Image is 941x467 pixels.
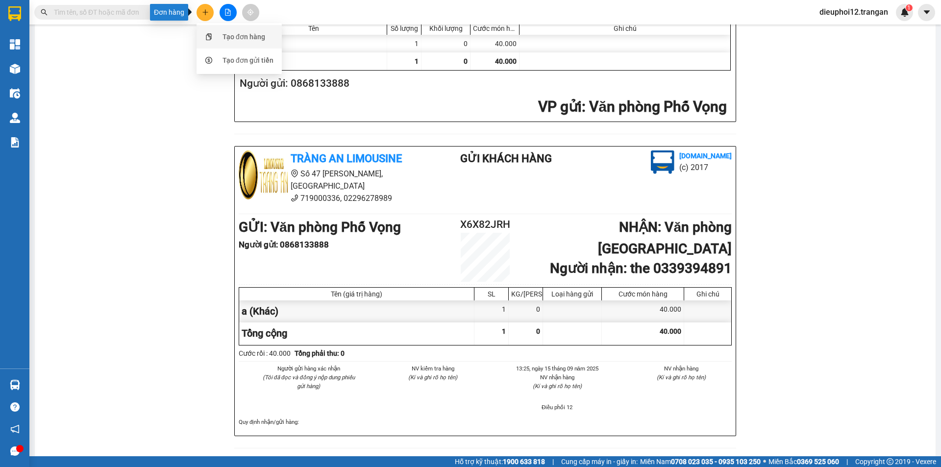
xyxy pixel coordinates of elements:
img: warehouse-icon [10,380,20,390]
div: Khối lượng [424,25,468,32]
span: dieuphoi12.trangan [812,6,896,18]
span: aim [247,9,254,16]
span: ⚪️ [763,460,766,464]
i: (Kí và ghi rõ họ tên) [408,374,457,381]
span: caret-down [922,8,931,17]
img: warehouse-icon [10,113,20,123]
span: 1 [907,4,911,11]
b: Tràng An Limousine [291,152,402,165]
div: a (Khác) [239,300,474,322]
div: 1 [387,35,421,52]
span: Miền Nam [640,456,761,467]
div: SL [477,290,506,298]
div: Quy định nhận/gửi hàng : [239,418,732,426]
img: solution-icon [10,137,20,147]
span: plus [202,9,209,16]
img: logo-vxr [8,6,21,21]
img: warehouse-icon [10,64,20,74]
img: warehouse-icon [10,88,20,98]
b: Người gửi : 0868133888 [239,240,329,249]
span: 40.000 [495,57,517,65]
div: Tên [243,25,384,32]
span: file-add [224,9,231,16]
img: icon-new-feature [900,8,909,17]
input: Tìm tên, số ĐT hoặc mã đơn [54,7,170,18]
div: 40.000 [602,300,684,322]
b: Gửi khách hàng [460,152,552,165]
div: Loại hàng gửi [545,290,599,298]
span: environment [291,170,298,177]
div: 1 [474,300,509,322]
span: Hỗ trợ kỹ thuật: [455,456,545,467]
b: NHẬN : Văn phòng [GEOGRAPHIC_DATA] [598,219,732,257]
span: 40.000 [660,327,681,335]
li: NV kiểm tra hàng [383,364,484,373]
li: Người gửi hàng xác nhận [258,364,359,373]
span: Tổng cộng [243,57,275,65]
strong: 0369 525 060 [797,458,839,466]
button: plus [197,4,214,21]
span: Tổng cộng [242,327,287,339]
div: KG/[PERSON_NAME] [511,290,540,298]
li: NV nhận hàng [507,373,608,382]
h2: : Văn phòng Phố Vọng [240,97,727,117]
button: file-add [220,4,237,21]
div: 0 [509,300,543,322]
div: Ghi chú [687,290,729,298]
span: | [846,456,848,467]
b: [DOMAIN_NAME] [679,152,732,160]
span: question-circle [10,402,20,412]
div: Cước món hàng [473,25,517,32]
sup: 1 [906,4,913,11]
span: phone [291,194,298,202]
span: Miền Bắc [768,456,839,467]
img: dashboard-icon [10,39,20,49]
i: (Tôi đã đọc và đồng ý nộp dung phiếu gửi hàng) [263,374,355,390]
strong: 0708 023 035 - 0935 103 250 [671,458,761,466]
span: notification [10,424,20,434]
div: Ghi chú [522,25,728,32]
div: Số lượng [390,25,419,32]
img: logo.jpg [239,150,288,199]
h2: Người gửi: 0868133888 [240,75,727,92]
img: logo.jpg [651,150,674,174]
div: Cước rồi : 40.000 [239,348,291,359]
span: copyright [887,458,893,465]
b: GỬI : Văn phòng Phố Vọng [239,219,401,235]
li: Điều phối 12 [507,403,608,412]
li: 719000336, 02296278989 [239,192,421,204]
span: | [552,456,554,467]
span: VP gửi [538,98,582,115]
button: aim [242,4,259,21]
strong: 1900 633 818 [503,458,545,466]
div: Tên (giá trị hàng) [242,290,471,298]
i: (Kí và ghi rõ họ tên) [657,374,706,381]
span: search [41,9,48,16]
li: Số 47 [PERSON_NAME], [GEOGRAPHIC_DATA] [239,168,421,192]
div: a (Khác) [240,35,387,52]
span: 0 [536,327,540,335]
span: message [10,446,20,456]
b: Người nhận : the 0339394891 [550,260,732,276]
i: (Kí và ghi rõ họ tên) [533,383,582,390]
div: 40.000 [470,35,520,52]
b: Tổng phải thu: 0 [295,349,345,357]
div: 0 [421,35,470,52]
button: caret-down [918,4,935,21]
span: 1 [415,57,419,65]
span: 0 [464,57,468,65]
li: 13:25, ngày 15 tháng 09 năm 2025 [507,364,608,373]
div: Cước món hàng [604,290,681,298]
span: Cung cấp máy in - giấy in: [561,456,638,467]
span: 1 [502,327,506,335]
li: (c) 2017 [679,161,732,173]
h2: X6X82JRH [444,217,526,233]
li: NV nhận hàng [631,364,732,373]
